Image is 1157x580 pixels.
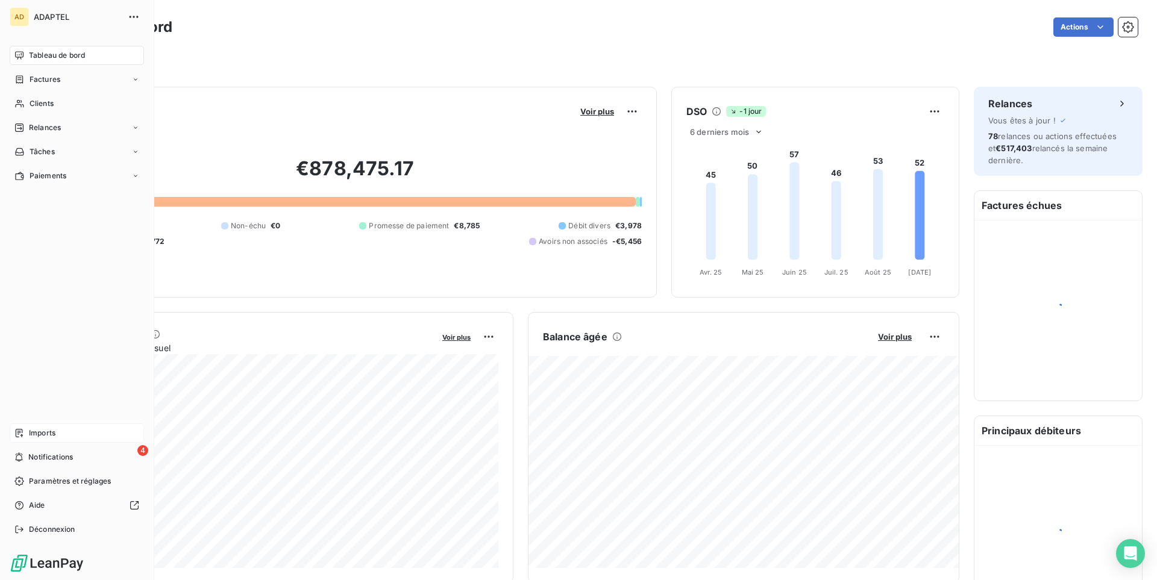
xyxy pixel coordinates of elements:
tspan: Juil. 25 [824,268,848,276]
h6: Principaux débiteurs [974,416,1142,445]
span: ADAPTEL [34,12,121,22]
span: 4 [137,445,148,456]
button: Voir plus [439,331,474,342]
img: Logo LeanPay [10,553,84,573]
span: relances ou actions effectuées et relancés la semaine dernière. [988,131,1117,165]
span: Imports [29,428,55,438]
span: 78 [988,131,998,141]
span: Relances [29,122,61,133]
span: -€5,456 [612,236,642,247]
span: €8,785 [454,220,480,231]
span: Voir plus [442,333,471,341]
span: Déconnexion [29,524,75,535]
tspan: Août 25 [865,268,891,276]
span: Chiffre d'affaires mensuel [68,341,434,354]
h6: Relances [988,96,1032,111]
button: Voir plus [874,331,915,342]
span: Tâches [30,146,55,157]
span: Paiements [30,170,66,181]
span: Notifications [28,452,73,463]
span: Avoirs non associés [539,236,607,247]
span: Promesse de paiement [369,220,449,231]
span: Débit divers [568,220,610,231]
span: €3,978 [615,220,642,231]
tspan: [DATE] [908,268,931,276]
h2: €878,475.17 [68,157,642,193]
button: Voir plus [577,106,618,117]
span: Tableau de bord [29,50,85,61]
span: Voir plus [580,107,614,116]
span: Non-échu [231,220,266,231]
tspan: Juin 25 [782,268,807,276]
tspan: Mai 25 [742,268,764,276]
button: Actions [1053,17,1114,37]
span: Paramètres et réglages [29,476,111,487]
span: Factures [30,74,60,85]
div: Open Intercom Messenger [1116,539,1145,568]
a: Aide [10,496,144,515]
span: Clients [30,98,54,109]
h6: Factures échues [974,191,1142,220]
span: Aide [29,500,45,511]
span: -1 jour [726,106,765,117]
span: €0 [271,220,280,231]
h6: DSO [686,104,707,119]
span: €517,403 [996,143,1032,153]
div: AD [10,7,29,27]
span: Voir plus [878,332,912,341]
h6: Balance âgée [543,329,607,344]
span: Vous êtes à jour ! [988,116,1056,125]
tspan: Avr. 25 [700,268,722,276]
span: 6 derniers mois [690,127,749,137]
